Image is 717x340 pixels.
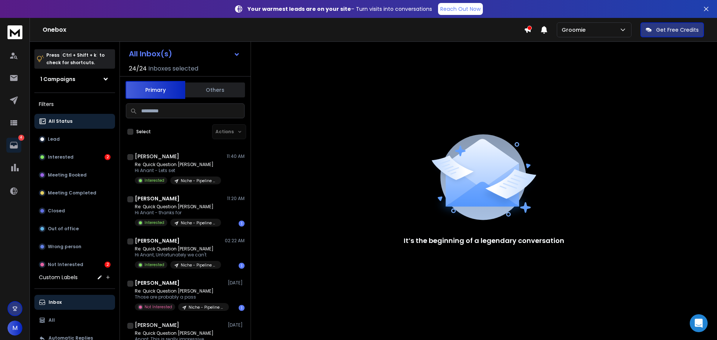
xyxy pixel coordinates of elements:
[48,208,65,214] p: Closed
[7,25,22,39] img: logo
[135,237,180,244] h1: [PERSON_NAME]
[135,168,221,174] p: Hi Anant - Lets set
[34,72,115,87] button: 1 Campaigns
[148,64,198,73] h3: Inboxes selected
[48,172,87,178] p: Meeting Booked
[145,262,164,268] p: Interested
[48,244,81,250] p: Wrong person
[239,305,245,311] div: 1
[145,304,172,310] p: Not Interested
[181,262,217,268] p: Niche - Pipeline and Targeted
[225,238,245,244] p: 02:22 AM
[129,64,147,73] span: 24 / 24
[61,51,97,59] span: Ctrl + Shift + k
[227,196,245,202] p: 11:20 AM
[135,294,224,300] p: Those are probably a pass
[228,280,245,286] p: [DATE]
[34,239,115,254] button: Wrong person
[48,136,60,142] p: Lead
[129,50,172,57] h1: All Inbox(s)
[105,154,111,160] div: 2
[34,185,115,200] button: Meeting Completed
[48,190,96,196] p: Meeting Completed
[239,263,245,269] div: 1
[123,46,246,61] button: All Inbox(s)
[690,314,708,332] div: Open Intercom Messenger
[49,118,72,124] p: All Status
[46,52,105,66] p: Press to check for shortcuts.
[135,288,224,294] p: Re: Quick Question [PERSON_NAME]
[145,178,164,183] p: Interested
[135,162,221,168] p: Re: Quick Question [PERSON_NAME]
[34,114,115,129] button: All Status
[135,153,179,160] h1: [PERSON_NAME]
[135,204,221,210] p: Re: Quick Question [PERSON_NAME]
[135,246,221,252] p: Re: Quick Question [PERSON_NAME]
[135,252,221,258] p: Hi Anant, Unfortunately we can't
[34,168,115,183] button: Meeting Booked
[48,226,79,232] p: Out of office
[145,220,164,225] p: Interested
[6,138,21,153] a: 4
[248,5,432,13] p: – Turn visits into conversations
[34,132,115,147] button: Lead
[48,262,83,268] p: Not Interested
[136,129,151,135] label: Select
[34,295,115,310] button: Inbox
[562,26,589,34] p: Groomie
[34,257,115,272] button: Not Interested2
[7,321,22,336] button: M
[438,3,483,15] a: Reach Out Now
[181,220,217,226] p: Niche - Pipeline and Targeted
[228,322,245,328] p: [DATE]
[135,195,180,202] h1: [PERSON_NAME]
[239,221,245,227] div: 1
[34,221,115,236] button: Out of office
[181,178,217,184] p: Niche - Pipeline and Targeted
[227,153,245,159] p: 11:40 AM
[189,305,224,310] p: Niche - Pipeline and Targeted
[640,22,704,37] button: Get Free Credits
[248,5,351,13] strong: Your warmest leads are on your site
[34,203,115,218] button: Closed
[34,99,115,109] h3: Filters
[48,154,74,160] p: Interested
[34,150,115,165] button: Interested2
[18,135,24,141] p: 4
[125,81,185,99] button: Primary
[49,317,55,323] p: All
[39,274,78,281] h3: Custom Labels
[105,262,111,268] div: 2
[440,5,481,13] p: Reach Out Now
[135,279,180,287] h1: [PERSON_NAME]
[49,299,62,305] p: Inbox
[404,235,564,246] p: It’s the beginning of a legendary conversation
[34,313,115,328] button: All
[656,26,699,34] p: Get Free Credits
[185,82,245,98] button: Others
[43,25,524,34] h1: Onebox
[135,321,179,329] h1: [PERSON_NAME]
[40,75,75,83] h1: 1 Campaigns
[135,210,221,216] p: Hi Anant - thanks for
[135,330,221,336] p: Re: Quick Question [PERSON_NAME]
